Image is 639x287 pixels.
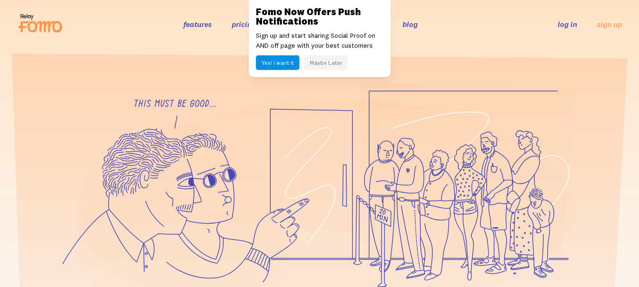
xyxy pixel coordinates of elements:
[256,55,299,70] button: Yes! I want it
[256,7,384,26] h3: Fomo Now Offers Push Notifications
[597,19,622,29] a: sign up
[256,31,384,51] p: Sign up and start sharing Social Proof on AND off page with your best customers
[403,19,418,29] a: blog
[184,19,212,29] a: features
[304,55,348,70] button: Maybe Later
[558,19,577,29] a: log in
[232,19,256,29] a: pricing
